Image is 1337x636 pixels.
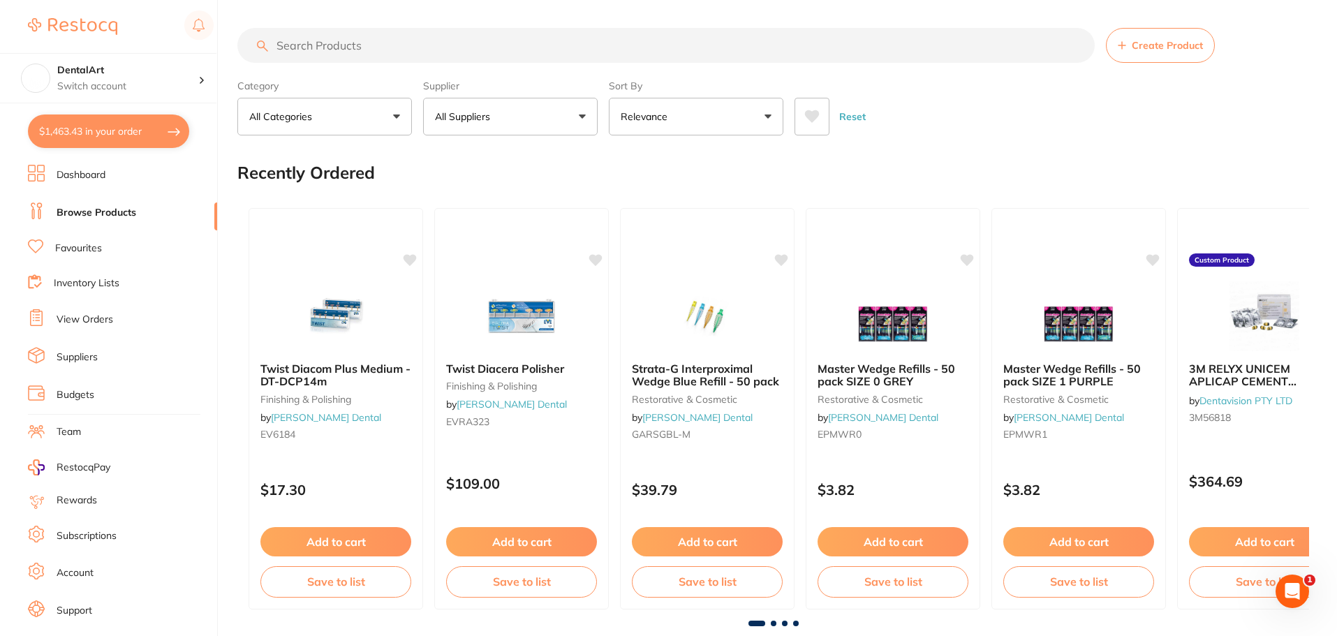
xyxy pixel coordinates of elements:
[818,482,968,498] p: $3.82
[446,398,567,411] span: by
[54,276,119,290] a: Inventory Lists
[249,110,318,124] p: All Categories
[57,566,94,580] a: Account
[1189,253,1255,267] label: Custom Product
[57,461,110,475] span: RestocqPay
[662,281,753,351] img: Strata-G Interproximal Wedge Blue Refill - 50 pack
[818,527,968,556] button: Add to cart
[57,350,98,364] a: Suppliers
[1219,281,1310,351] img: 3M RELYX UNICEM APLICAP CEMENT CAPSULES A2 (50X 295MG)
[28,459,110,475] a: RestocqPay
[260,527,411,556] button: Add to cart
[423,80,598,92] label: Supplier
[632,566,783,597] button: Save to list
[237,80,412,92] label: Category
[1189,394,1292,407] span: by
[260,566,411,597] button: Save to list
[818,429,968,440] small: EPMWR0
[28,18,117,35] img: Restocq Logo
[1003,527,1154,556] button: Add to cart
[632,429,783,440] small: GARSGBL-M
[423,98,598,135] button: All Suppliers
[835,98,870,135] button: Reset
[818,566,968,597] button: Save to list
[57,168,105,182] a: Dashboard
[632,527,783,556] button: Add to cart
[260,394,411,405] small: finishing & polishing
[28,10,117,43] a: Restocq Logo
[1276,575,1309,608] iframe: Intercom live chat
[818,394,968,405] small: restorative & cosmetic
[57,494,97,508] a: Rewards
[57,64,198,77] h4: DentalArt
[446,416,597,427] small: EVRA323
[609,80,783,92] label: Sort By
[237,98,412,135] button: All Categories
[57,313,113,327] a: View Orders
[818,411,938,424] span: by
[271,411,381,424] a: [PERSON_NAME] Dental
[1014,411,1124,424] a: [PERSON_NAME] Dental
[57,80,198,94] p: Switch account
[1003,429,1154,440] small: EPMWR1
[22,64,50,92] img: DentalArt
[57,425,81,439] a: Team
[642,411,753,424] a: [PERSON_NAME] Dental
[632,482,783,498] p: $39.79
[1003,362,1154,388] b: Master Wedge Refills - 50 pack SIZE 1 PURPLE
[1003,482,1154,498] p: $3.82
[828,411,938,424] a: [PERSON_NAME] Dental
[1003,411,1124,424] span: by
[446,362,597,375] b: Twist Diacera Polisher
[57,604,92,618] a: Support
[1106,28,1215,63] button: Create Product
[28,114,189,148] button: $1,463.43 in your order
[818,362,968,388] b: Master Wedge Refills - 50 pack SIZE 0 GREY
[609,98,783,135] button: Relevance
[621,110,673,124] p: Relevance
[260,362,411,388] b: Twist Diacom Plus Medium -DT-DCP14m
[260,429,411,440] small: EV6184
[1003,394,1154,405] small: restorative & cosmetic
[446,527,597,556] button: Add to cart
[632,411,753,424] span: by
[57,206,136,220] a: Browse Products
[632,394,783,405] small: restorative & cosmetic
[1304,575,1315,586] span: 1
[1033,281,1124,351] img: Master Wedge Refills - 50 pack SIZE 1 PURPLE
[290,281,381,351] img: Twist Diacom Plus Medium -DT-DCP14m
[1199,394,1292,407] a: Dentavision PTY LTD
[848,281,938,351] img: Master Wedge Refills - 50 pack SIZE 0 GREY
[260,482,411,498] p: $17.30
[237,163,375,183] h2: Recently Ordered
[457,398,567,411] a: [PERSON_NAME] Dental
[435,110,496,124] p: All Suppliers
[446,475,597,491] p: $109.00
[446,380,597,392] small: finishing & polishing
[260,411,381,424] span: by
[1132,40,1203,51] span: Create Product
[446,566,597,597] button: Save to list
[237,28,1095,63] input: Search Products
[632,362,783,388] b: Strata-G Interproximal Wedge Blue Refill - 50 pack
[1003,566,1154,597] button: Save to list
[57,388,94,402] a: Budgets
[28,459,45,475] img: RestocqPay
[57,529,117,543] a: Subscriptions
[55,242,102,256] a: Favourites
[476,281,567,351] img: Twist Diacera Polisher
